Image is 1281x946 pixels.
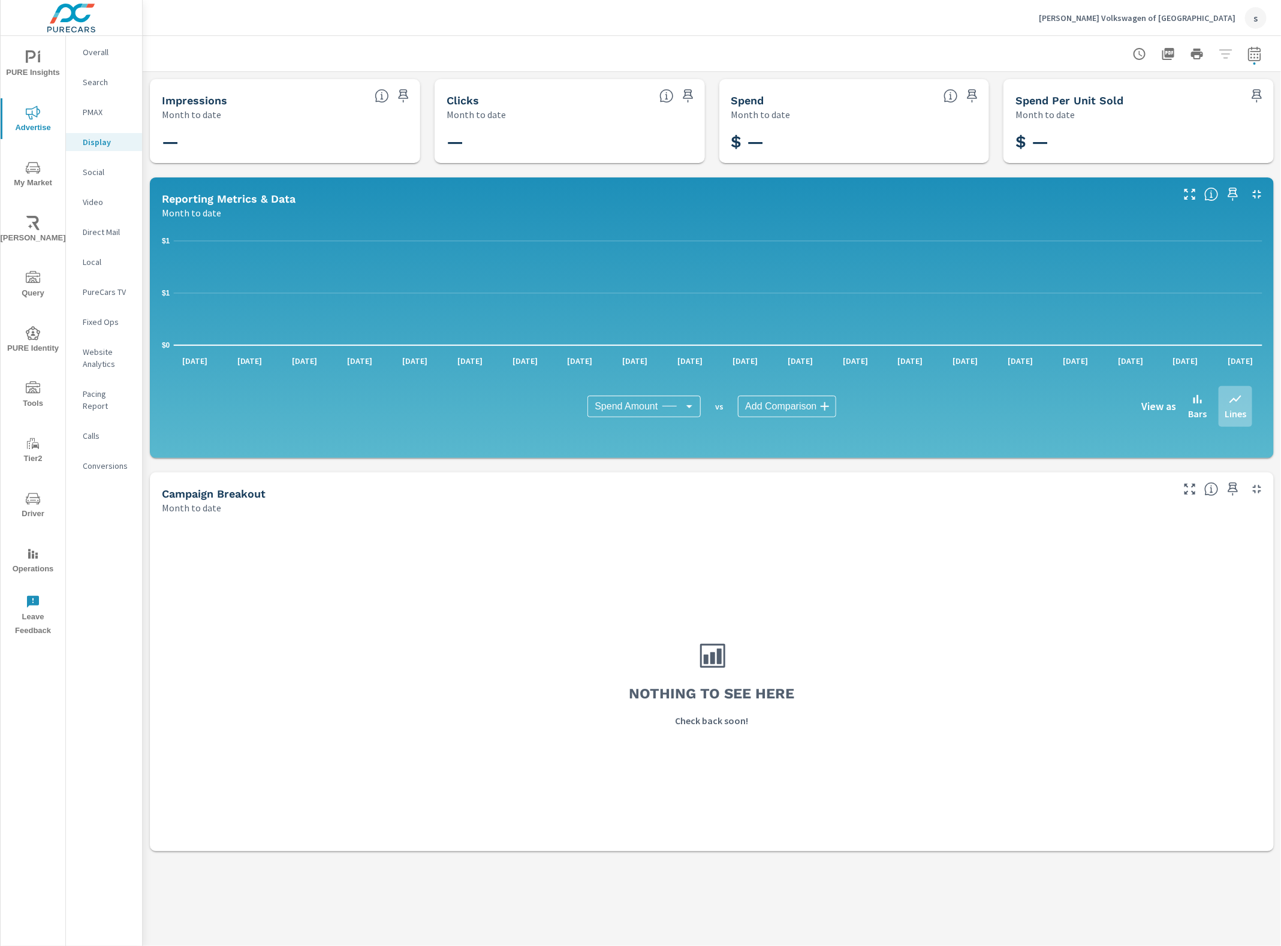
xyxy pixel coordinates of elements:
[1204,187,1219,201] span: Understand Display data over time and see how metrics compare to each other.
[83,286,132,298] p: PureCars TV
[1247,185,1267,204] button: Minimize Widget
[83,346,132,370] p: Website Analytics
[1185,42,1209,66] button: Print Report
[1015,107,1075,122] p: Month to date
[66,163,142,181] div: Social
[162,94,227,107] h5: Impressions
[162,289,170,297] text: $1
[66,133,142,151] div: Display
[1243,42,1267,66] button: Select Date Range
[83,76,132,88] p: Search
[944,89,958,103] span: The amount of money spent on advertising during the period.
[447,94,479,107] h5: Clicks
[83,226,132,238] p: Direct Mail
[83,166,132,178] p: Social
[1054,355,1096,367] p: [DATE]
[83,430,132,442] p: Calls
[4,106,62,135] span: Advertise
[1110,355,1152,367] p: [DATE]
[83,256,132,268] p: Local
[1188,406,1207,421] p: Bars
[731,94,764,107] h5: Spend
[1245,7,1267,29] div: s
[66,223,142,241] div: Direct Mail
[676,713,749,728] p: Check back soon!
[174,355,216,367] p: [DATE]
[229,355,271,367] p: [DATE]
[4,381,62,411] span: Tools
[66,343,142,373] div: Website Analytics
[66,193,142,211] div: Video
[447,107,506,122] p: Month to date
[745,400,816,412] span: Add Comparison
[162,206,221,220] p: Month to date
[629,683,795,704] h3: Nothing to see here
[595,400,658,412] span: Spend Amount
[66,313,142,331] div: Fixed Ops
[83,46,132,58] p: Overall
[4,216,62,245] span: [PERSON_NAME]
[66,457,142,475] div: Conversions
[659,89,674,103] span: The number of times an ad was clicked by a consumer.
[83,106,132,118] p: PMAX
[1015,132,1262,152] h3: $ —
[1,36,65,643] div: nav menu
[1180,480,1199,499] button: Make Fullscreen
[1225,406,1246,421] p: Lines
[890,355,932,367] p: [DATE]
[83,196,132,208] p: Video
[66,73,142,91] div: Search
[1223,185,1243,204] span: Save this to your personalized report
[963,86,982,106] span: Save this to your personalized report
[587,396,701,417] div: Spend Amount
[701,401,738,412] p: vs
[4,326,62,355] span: PURE Identity
[66,283,142,301] div: PureCars TV
[83,460,132,472] p: Conversions
[1039,13,1235,23] p: [PERSON_NAME] Volkswagen of [GEOGRAPHIC_DATA]
[945,355,987,367] p: [DATE]
[1015,94,1123,107] h5: Spend Per Unit Sold
[4,436,62,466] span: Tier2
[162,237,170,245] text: $1
[83,316,132,328] p: Fixed Ops
[284,355,325,367] p: [DATE]
[162,107,221,122] p: Month to date
[4,595,62,638] span: Leave Feedback
[724,355,766,367] p: [DATE]
[162,132,408,152] h3: —
[731,107,791,122] p: Month to date
[66,103,142,121] div: PMAX
[4,492,62,521] span: Driver
[66,427,142,445] div: Calls
[339,355,381,367] p: [DATE]
[394,86,413,106] span: Save this to your personalized report
[731,132,978,152] h3: $ —
[4,547,62,576] span: Operations
[162,501,221,515] p: Month to date
[4,271,62,300] span: Query
[1247,480,1267,499] button: Minimize Widget
[162,487,266,500] h5: Campaign Breakout
[1220,355,1262,367] p: [DATE]
[614,355,656,367] p: [DATE]
[504,355,546,367] p: [DATE]
[66,43,142,61] div: Overall
[66,385,142,415] div: Pacing Report
[449,355,491,367] p: [DATE]
[162,192,296,205] h5: Reporting Metrics & Data
[1247,86,1267,106] span: Save this to your personalized report
[669,355,711,367] p: [DATE]
[1180,185,1199,204] button: Make Fullscreen
[1165,355,1207,367] p: [DATE]
[834,355,876,367] p: [DATE]
[1204,482,1219,496] span: This is a summary of Display performance results by campaign. Each column can be sorted.
[1223,480,1243,499] span: Save this to your personalized report
[162,341,170,350] text: $0
[375,89,389,103] span: The number of times an ad was shown on your behalf.
[779,355,821,367] p: [DATE]
[999,355,1041,367] p: [DATE]
[1156,42,1180,66] button: "Export Report to PDF"
[83,388,132,412] p: Pacing Report
[738,396,836,417] div: Add Comparison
